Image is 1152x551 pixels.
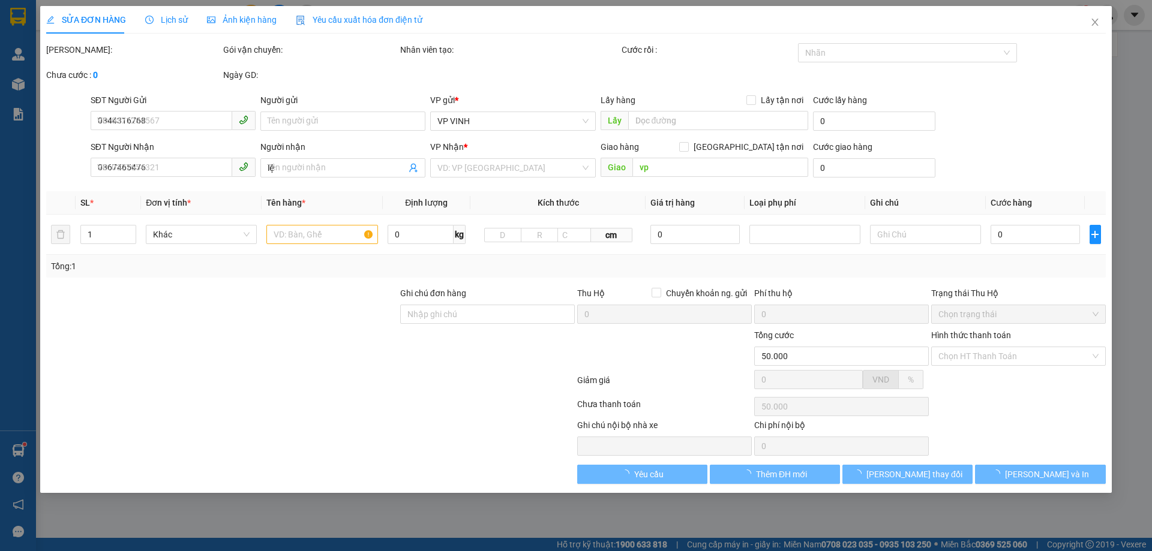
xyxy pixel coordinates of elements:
span: loading [992,469,1005,478]
div: Ngày GD: [223,68,398,82]
span: phone [239,162,248,171]
span: loading [743,469,756,478]
th: Ghi chú [865,191,986,215]
span: user-add [409,163,419,173]
label: Cước giao hàng [813,142,872,152]
input: Dọc đường [628,111,808,130]
div: SĐT Người Nhận [91,140,256,153]
input: VD: Bàn, Ghế [267,225,378,244]
span: Lịch sử [145,15,188,25]
input: C [557,228,591,242]
span: Tên hàng [267,198,306,207]
span: picture [207,16,215,24]
span: Cước hàng [991,198,1033,207]
input: Cước giao hàng [813,158,935,177]
span: loading [621,469,634,478]
span: Kích thước [538,198,579,207]
span: close [1090,17,1100,27]
span: loading [853,469,866,478]
button: delete [51,225,70,244]
div: Chi phí nội bộ [754,418,929,436]
button: plus [1090,225,1101,244]
span: VP Nhận [431,142,464,152]
span: Chuyển khoản ng. gửi [661,287,752,300]
span: Chọn trạng thái [938,305,1099,323]
span: Tổng cước [754,330,794,340]
input: D [484,228,521,242]
img: icon [296,16,305,25]
span: edit [46,16,55,24]
div: Nhân viên tạo: [400,43,619,56]
span: Thu Hộ [577,288,605,298]
button: Thêm ĐH mới [710,465,840,484]
span: VND [872,375,889,384]
div: Phí thu hộ [754,287,929,305]
div: Chưa cước : [46,68,221,82]
span: % [908,375,914,384]
span: kg [454,225,466,244]
span: Ảnh kiện hàng [207,15,277,25]
span: VP VINH [438,112,589,130]
input: R [521,228,558,242]
span: plus [1090,230,1100,239]
div: SĐT Người Gửi [91,94,256,107]
b: 0 [93,70,98,80]
input: Ghi Chú [870,225,981,244]
span: SỬA ĐƠN HÀNG [46,15,126,25]
button: Close [1078,6,1112,40]
input: Cước lấy hàng [813,112,935,131]
div: Ghi chú nội bộ nhà xe [577,418,752,436]
span: Lấy tận nơi [756,94,808,107]
span: Yêu cầu [634,468,664,481]
span: clock-circle [145,16,154,24]
span: cm [591,228,632,242]
span: Đơn vị tính [146,198,191,207]
span: Lấy [601,111,628,130]
div: Trạng thái Thu Hộ [931,287,1106,300]
span: phone [239,115,248,125]
div: Người nhận [260,140,425,153]
label: Ghi chú đơn hàng [400,288,466,298]
div: Giảm giá [576,374,753,395]
span: Giao [601,158,632,177]
div: Chưa thanh toán [576,398,753,418]
button: [PERSON_NAME] và In [976,465,1106,484]
span: Lấy hàng [601,95,635,105]
input: Ghi chú đơn hàng [400,305,575,324]
span: Định lượng [405,198,448,207]
input: Dọc đường [632,158,808,177]
span: Giá trị hàng [651,198,695,207]
div: Gói vận chuyển: [223,43,398,56]
div: Người gửi [260,94,425,107]
label: Cước lấy hàng [813,95,867,105]
span: Yêu cầu xuất hóa đơn điện tử [296,15,422,25]
span: Thêm ĐH mới [756,468,807,481]
th: Loại phụ phí [745,191,865,215]
div: [PERSON_NAME]: [46,43,221,56]
span: [GEOGRAPHIC_DATA] tận nơi [689,140,808,153]
span: [PERSON_NAME] thay đổi [866,468,962,481]
span: [PERSON_NAME] và In [1005,468,1089,481]
div: Tổng: 1 [51,260,445,273]
div: Cước rồi : [622,43,796,56]
button: [PERSON_NAME] thay đổi [842,465,973,484]
label: Hình thức thanh toán [931,330,1011,340]
button: Yêu cầu [577,465,707,484]
span: Khác [154,225,250,243]
div: VP gửi [431,94,596,107]
span: SL [80,198,90,207]
span: Giao hàng [601,142,639,152]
